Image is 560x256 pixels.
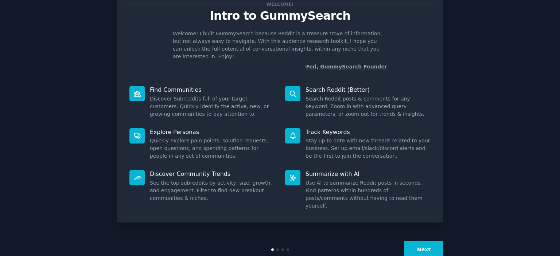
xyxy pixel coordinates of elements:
[306,64,387,70] a: Fed, GummySearch Founder
[173,30,387,60] p: Welcome! I built GummySearch because Reddit is a treasure trove of information, but not always ea...
[304,63,387,71] div: -
[150,170,275,178] p: Discover Community Trends
[150,137,275,160] dd: Quickly explore pain points, solution requests, open questions, and spending patterns for people ...
[306,170,431,178] p: Summarize with AI
[124,9,436,22] p: Intro to GummySearch
[306,95,431,118] dd: Search Reddit posts & comments for any keyword. Zoom in with advanced query parameters, or zoom o...
[306,137,431,160] dd: Stay up to date with new threads related to your business. Set up email/slack/discord alerts and ...
[150,95,275,118] dd: Discover Subreddits full of your target customers. Quickly identify the active, new, or growing c...
[265,0,295,8] span: Welcome!
[306,128,431,136] p: Track Keywords
[306,86,431,94] p: Search Reddit (Better)
[150,128,275,136] p: Explore Personas
[150,86,275,94] p: Find Communities
[150,179,275,202] dd: See the top subreddits by activity, size, growth, and engagement. Filter to find new breakout com...
[306,179,431,210] dd: Use AI to summarize Reddit posts in seconds. Find patterns within hundreds of posts/comments with...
